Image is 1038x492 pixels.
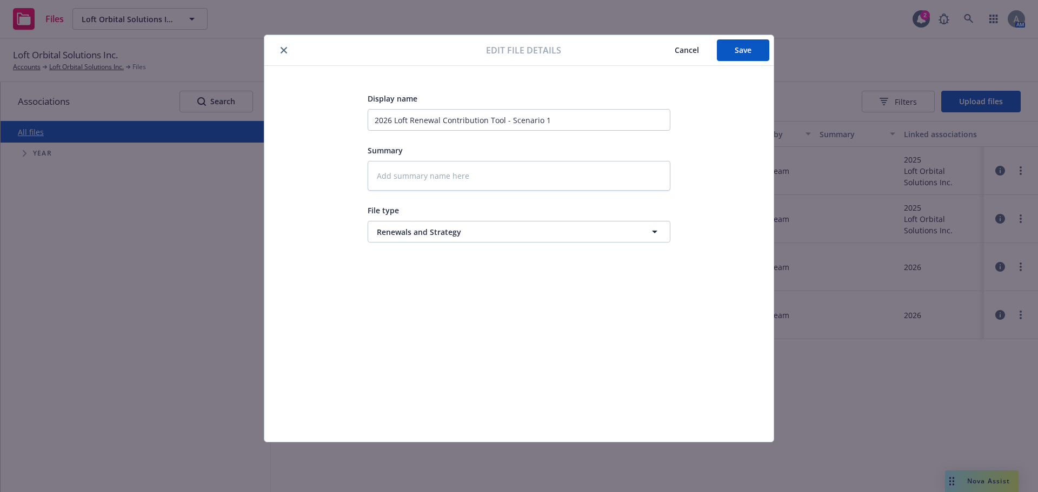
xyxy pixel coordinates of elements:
button: Renewals and Strategy [368,221,670,242]
span: Renewals and Strategy [377,226,621,238]
span: Edit file details [486,44,561,57]
button: close [277,44,290,57]
span: Save [735,45,751,55]
span: File type [368,205,399,215]
span: Summary [368,145,403,156]
span: Cancel [675,45,699,55]
span: Display name [368,93,417,104]
button: Cancel [657,39,717,61]
button: Save [717,39,769,61]
input: Add display name here [368,109,670,131]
